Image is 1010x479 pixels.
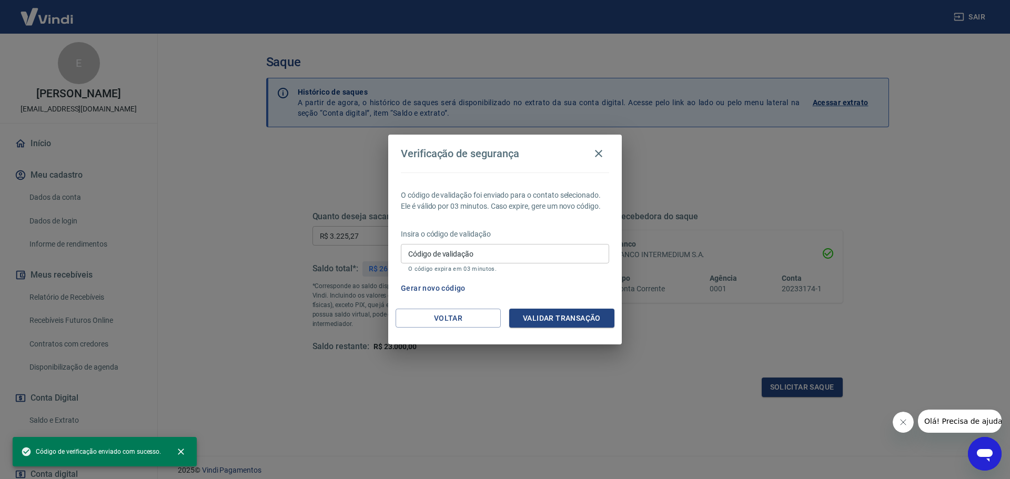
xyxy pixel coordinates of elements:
[918,410,1002,433] iframe: Mensagem da empresa
[408,266,602,272] p: O código expira em 03 minutos.
[893,412,914,433] iframe: Fechar mensagem
[397,279,470,298] button: Gerar novo código
[6,7,88,16] span: Olá! Precisa de ajuda?
[968,437,1002,471] iframe: Botão para abrir a janela de mensagens
[401,229,609,240] p: Insira o código de validação
[401,147,519,160] h4: Verificação de segurança
[401,190,609,212] p: O código de validação foi enviado para o contato selecionado. Ele é válido por 03 minutos. Caso e...
[169,440,193,463] button: close
[396,309,501,328] button: Voltar
[21,446,161,457] span: Código de verificação enviado com sucesso.
[509,309,614,328] button: Validar transação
